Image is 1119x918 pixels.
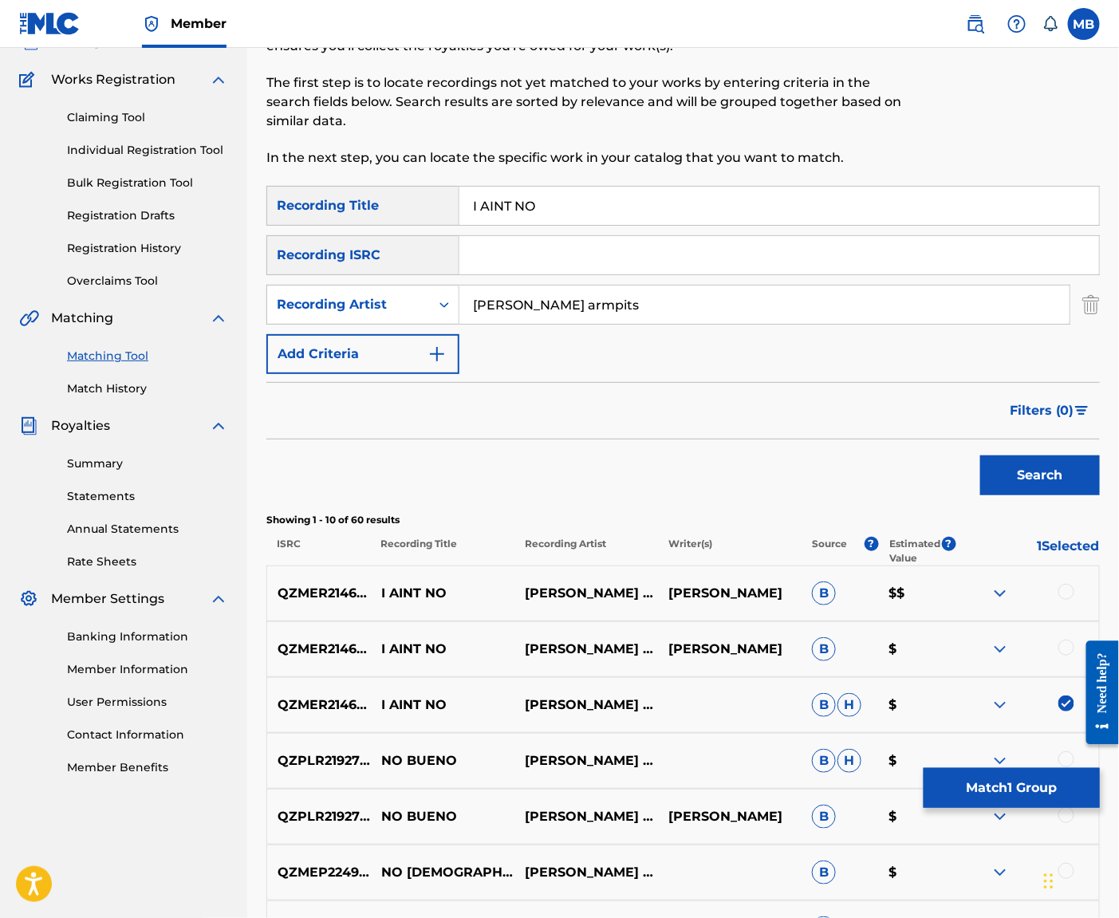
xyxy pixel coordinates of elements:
p: Showing 1 - 10 of 60 results [266,513,1100,527]
p: ISRC [266,537,370,565]
a: Rate Sheets [67,554,228,570]
img: expand [209,589,228,609]
p: QZPLR2192788 [267,751,371,770]
img: Matching [19,309,39,328]
p: QZMER2146367 [267,640,371,659]
p: I AINT NO [371,640,514,659]
span: Member Settings [51,589,164,609]
p: QZMEP2249171 [267,863,371,882]
img: expand [209,416,228,435]
p: I AINT NO [371,695,514,715]
a: Statements [67,488,228,505]
p: 1 Selected [956,537,1100,565]
img: Delete Criterion [1082,285,1100,325]
a: Bulk Registration Tool [67,175,228,191]
img: expand [991,640,1010,659]
img: Top Rightsholder [142,14,161,33]
a: Individual Registration Tool [67,142,228,159]
span: H [837,749,861,773]
p: [PERSON_NAME] ARMPITS [514,584,658,603]
img: filter [1075,406,1089,416]
p: [PERSON_NAME] ARMPITS [514,807,658,826]
img: Royalties [19,416,38,435]
p: $ [878,751,955,770]
div: User Menu [1068,8,1100,40]
img: MLC Logo [19,12,81,35]
p: $$ [878,584,955,603]
img: expand [991,807,1010,826]
iframe: Resource Center [1075,624,1119,762]
p: [PERSON_NAME] [658,584,802,603]
a: Member Information [67,661,228,678]
a: Summary [67,455,228,472]
a: Banking Information [67,628,228,645]
p: [PERSON_NAME] [658,807,802,826]
img: expand [209,70,228,89]
span: Member [171,14,227,33]
p: $ [878,807,955,826]
img: 9d2ae6d4665cec9f34b9.svg [428,345,447,364]
a: Claiming Tool [67,109,228,126]
p: Estimated Value [889,537,942,565]
button: Match1 Group [924,768,1100,808]
img: deselect [1058,695,1074,711]
p: QZMER2146367 [267,584,371,603]
button: Filters (0) [1000,391,1100,431]
p: Recording Title [370,537,514,565]
span: Royalties [51,416,110,435]
button: Search [980,455,1100,495]
span: B [812,861,836,885]
p: NO BUENO [371,807,514,826]
a: User Permissions [67,694,228,711]
div: Notifications [1042,16,1058,32]
span: Filters ( 0 ) [1010,401,1074,420]
a: CatalogCatalog [19,32,101,51]
img: search [966,14,985,33]
p: [PERSON_NAME] ARMPITS [514,640,658,659]
p: Source [812,537,847,565]
div: Drag [1044,857,1054,905]
p: $ [878,695,955,715]
span: Matching [51,309,113,328]
iframe: Chat Widget [1039,841,1119,918]
button: Add Criteria [266,334,459,374]
a: Registration History [67,240,228,257]
a: Overclaims Tool [67,273,228,290]
a: Registration Drafts [67,207,228,224]
img: help [1007,14,1026,33]
span: Works Registration [51,70,175,89]
span: B [812,581,836,605]
img: expand [991,584,1010,603]
img: expand [209,309,228,328]
p: NO BUENO [371,751,514,770]
a: Contact Information [67,727,228,743]
a: Annual Statements [67,521,228,538]
p: [PERSON_NAME] ARMPITS [514,695,658,715]
img: expand [991,751,1010,770]
div: Recording Artist [277,295,420,314]
div: Help [1001,8,1033,40]
p: $ [878,863,955,882]
span: H [837,693,861,717]
p: The first step is to locate recordings not yet matched to your works by entering criteria in the ... [266,73,908,131]
img: expand [991,695,1010,715]
p: [PERSON_NAME] ARMPITS [514,863,658,882]
p: $ [878,640,955,659]
span: B [812,693,836,717]
a: Match History [67,380,228,397]
p: [PERSON_NAME] [658,640,802,659]
span: ? [942,537,956,551]
span: B [812,637,836,661]
img: Member Settings [19,589,38,609]
a: Matching Tool [67,348,228,364]
p: Writer(s) [658,537,802,565]
p: I AINT NO [371,584,514,603]
p: QZMER2146367 [267,695,371,715]
p: QZPLR2192788 [267,807,371,826]
form: Search Form [266,186,1100,503]
p: [PERSON_NAME] ARMPITS [514,751,658,770]
p: NO [DEMOGRAPHIC_DATA] [371,863,514,882]
a: Member Benefits [67,759,228,776]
